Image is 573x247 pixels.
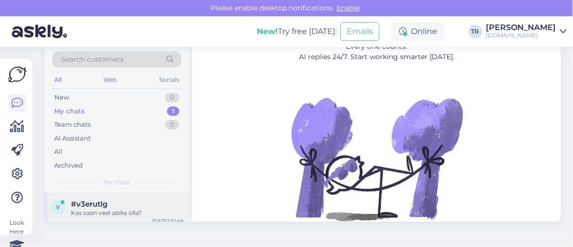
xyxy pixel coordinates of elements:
[103,178,130,187] span: My chats
[486,24,556,32] div: [PERSON_NAME]
[52,73,64,86] div: All
[469,25,482,38] div: TR
[391,23,445,40] div: Online
[165,93,179,103] div: 0
[340,22,379,41] button: Emails
[165,120,179,130] div: 0
[167,106,179,116] div: 1
[8,67,27,82] img: Askly Logo
[71,200,107,209] span: #v3erutlg
[257,27,278,36] b: New!
[54,161,83,171] div: Archived
[486,24,567,39] a: [PERSON_NAME][DOMAIN_NAME]
[334,3,363,12] span: Enable
[61,54,124,65] span: Search customers
[54,134,91,143] div: AI Assistant
[54,106,85,116] div: My chats
[152,217,183,225] div: [DATE] 10:49
[54,147,63,157] div: All
[486,32,556,39] div: [DOMAIN_NAME]
[71,209,183,217] div: Kas saan veel abiks olla?
[257,26,337,37] div: Try free [DATE]:
[54,93,69,103] div: New
[56,203,60,211] span: v
[157,73,181,86] div: Socials
[54,120,91,130] div: Team chats
[102,73,119,86] div: Web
